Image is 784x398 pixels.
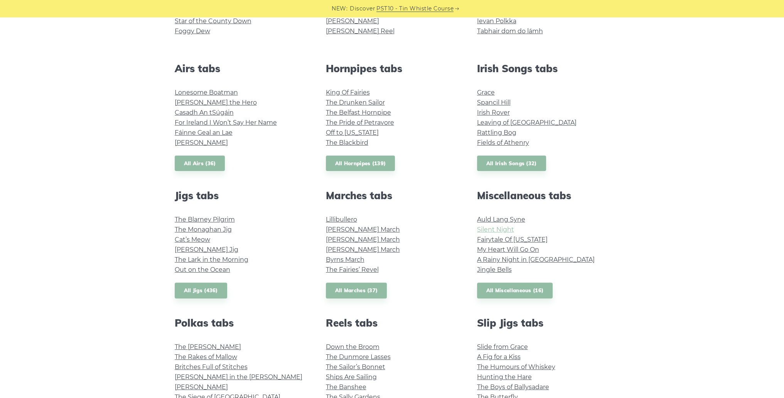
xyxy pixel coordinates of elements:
[477,99,511,106] a: Spancil Hill
[326,89,370,96] a: King Of Fairies
[326,283,387,298] a: All Marches (37)
[175,363,248,371] a: Britches Full of Stitches
[477,363,555,371] a: The Humours of Whiskey
[326,226,400,233] a: [PERSON_NAME] March
[376,4,454,13] a: PST10 - Tin Whistle Course
[477,190,610,202] h2: Miscellaneous tabs
[175,353,237,361] a: The Rakes of Mallow
[175,317,307,329] h2: Polkas tabs
[175,246,238,253] a: [PERSON_NAME] Jig
[175,383,228,391] a: [PERSON_NAME]
[326,246,400,253] a: [PERSON_NAME] March
[477,119,577,126] a: Leaving of [GEOGRAPHIC_DATA]
[477,63,610,75] h2: Irish Songs tabs
[477,156,546,171] a: All Irish Songs (32)
[477,109,510,116] a: Irish Rover
[477,353,521,361] a: A Fig for a Kiss
[326,190,459,202] h2: Marches tabs
[326,363,385,371] a: The Sailor’s Bonnet
[477,226,514,233] a: Silent Night
[175,266,230,273] a: Out on the Ocean
[477,139,529,146] a: Fields of Athenry
[175,343,241,351] a: The [PERSON_NAME]
[477,317,610,329] h2: Slip Jigs tabs
[326,109,391,116] a: The Belfast Hornpipe
[175,99,257,106] a: [PERSON_NAME] the Hero
[326,343,379,351] a: Down the Broom
[326,99,385,106] a: The Drunken Sailor
[326,383,366,391] a: The Banshee
[175,109,234,116] a: Casadh An tSúgáin
[326,63,459,75] h2: Hornpipes tabs
[326,216,357,223] a: Lillibullero
[326,119,394,126] a: The Pride of Petravore
[477,216,525,223] a: Auld Lang Syne
[477,89,495,96] a: Grace
[175,236,210,243] a: Cat’s Meow
[175,156,225,171] a: All Airs (36)
[326,353,391,361] a: The Dunmore Lasses
[350,4,375,13] span: Discover
[477,373,532,381] a: Hunting the Hare
[326,236,400,243] a: [PERSON_NAME] March
[175,129,233,136] a: Fáinne Geal an Lae
[326,129,379,136] a: Off to [US_STATE]
[477,17,516,25] a: Ievan Polkka
[175,226,232,233] a: The Monaghan Jig
[175,89,238,96] a: Lonesome Boatman
[175,283,227,298] a: All Jigs (436)
[175,119,277,126] a: For Ireland I Won’t Say Her Name
[175,256,248,263] a: The Lark in the Morning
[326,373,377,381] a: Ships Are Sailing
[477,246,539,253] a: My Heart Will Go On
[326,266,379,273] a: The Fairies’ Revel
[175,17,251,25] a: Star of the County Down
[332,4,347,13] span: NEW:
[477,27,543,35] a: Tabhair dom do lámh
[326,139,368,146] a: The Blackbird
[175,139,228,146] a: [PERSON_NAME]
[326,17,379,25] a: [PERSON_NAME]
[326,156,395,171] a: All Hornpipes (139)
[326,27,395,35] a: [PERSON_NAME] Reel
[175,27,210,35] a: Foggy Dew
[477,383,549,391] a: The Boys of Ballysadare
[477,283,553,298] a: All Miscellaneous (16)
[175,216,235,223] a: The Blarney Pilgrim
[477,343,528,351] a: Slide from Grace
[477,236,548,243] a: Fairytale Of [US_STATE]
[477,256,595,263] a: A Rainy Night in [GEOGRAPHIC_DATA]
[477,129,516,136] a: Rattling Bog
[326,317,459,329] h2: Reels tabs
[326,256,364,263] a: Byrns March
[477,266,512,273] a: Jingle Bells
[175,63,307,75] h2: Airs tabs
[175,190,307,202] h2: Jigs tabs
[175,373,302,381] a: [PERSON_NAME] in the [PERSON_NAME]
